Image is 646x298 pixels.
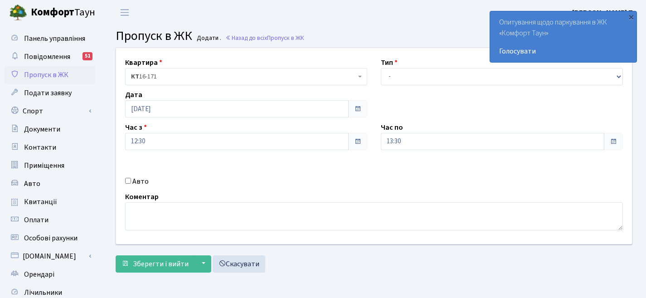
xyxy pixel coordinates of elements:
[5,48,95,66] a: Повідомлення51
[572,7,635,18] a: [PERSON_NAME] П.
[381,122,403,133] label: Час по
[381,57,398,68] label: Тип
[24,269,54,279] span: Орендарі
[125,122,147,133] label: Час з
[5,229,95,247] a: Особові рахунки
[133,259,189,269] span: Зберегти і вийти
[113,5,136,20] button: Переключити навігацію
[24,52,70,62] span: Повідомлення
[24,179,40,189] span: Авто
[9,4,27,22] img: logo.png
[5,66,95,84] a: Пропуск в ЖК
[24,161,64,171] span: Приміщення
[125,57,162,68] label: Квартира
[24,233,78,243] span: Особові рахунки
[213,255,265,273] a: Скасувати
[5,175,95,193] a: Авто
[5,156,95,175] a: Приміщення
[225,34,304,42] a: Назад до всіхПропуск в ЖК
[116,255,194,273] button: Зберегти і вийти
[125,89,142,100] label: Дата
[24,70,68,80] span: Пропуск в ЖК
[5,29,95,48] a: Панель управління
[131,72,356,81] span: <b>КТ</b>&nbsp;&nbsp;&nbsp;&nbsp;16-171
[83,52,92,60] div: 51
[627,12,636,21] div: ×
[125,191,159,202] label: Коментар
[5,265,95,283] a: Орендарі
[24,88,72,98] span: Подати заявку
[267,34,304,42] span: Пропуск в ЖК
[572,8,635,18] b: [PERSON_NAME] П.
[24,124,60,134] span: Документи
[31,5,95,20] span: Таун
[24,142,56,152] span: Контакти
[31,5,74,20] b: Комфорт
[24,215,49,225] span: Оплати
[132,176,149,187] label: Авто
[5,84,95,102] a: Подати заявку
[5,120,95,138] a: Документи
[24,288,62,298] span: Лічильники
[499,46,627,57] a: Голосувати
[5,102,95,120] a: Спорт
[125,68,367,85] span: <b>КТ</b>&nbsp;&nbsp;&nbsp;&nbsp;16-171
[5,193,95,211] a: Квитанції
[5,247,95,265] a: [DOMAIN_NAME]
[131,72,139,81] b: КТ
[5,211,95,229] a: Оплати
[490,11,636,62] div: Опитування щодо паркування в ЖК «Комфорт Таун»
[24,197,57,207] span: Квитанції
[24,34,85,44] span: Панель управління
[5,138,95,156] a: Контакти
[195,34,221,42] small: Додати .
[116,27,192,45] span: Пропуск в ЖК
